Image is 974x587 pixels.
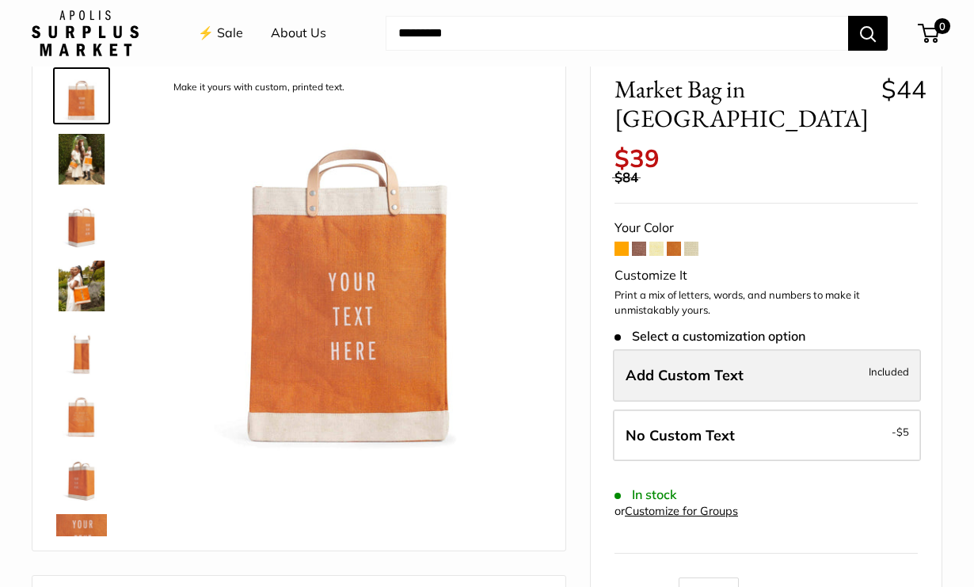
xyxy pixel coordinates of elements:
p: Print a mix of letters, words, and numbers to make it unmistakably yours. [614,288,918,318]
span: $5 [896,425,909,438]
img: Apolis: Surplus Market [32,10,139,56]
div: Your Color [614,216,918,240]
span: In stock [614,487,677,502]
span: No Custom Text [626,426,735,444]
span: Market Bag in [GEOGRAPHIC_DATA] [614,74,869,133]
img: description_Make it yours with custom, printed text. [56,71,107,121]
span: Select a customization option [614,329,805,344]
img: description_Make it yours with custom, printed text. [159,71,542,453]
span: 0 [934,18,950,34]
img: Market Bag in Citrus [56,134,107,185]
img: description_Custom printed text with eco-friendly ink. [56,514,107,565]
a: description_Custom printed text with eco-friendly ink. [53,511,110,568]
div: or [614,501,738,522]
a: Market Bag in Citrus [53,131,110,188]
img: Market Bag in Citrus [56,197,107,248]
button: Search [848,16,888,51]
label: Leave Blank [613,410,921,462]
a: Market Bag in Citrus [53,257,110,314]
a: ⚡️ Sale [198,21,243,45]
a: Customize for Groups [625,504,738,518]
span: $39 [614,143,660,173]
span: Add Custom Text [626,366,744,384]
span: Included [869,362,909,381]
input: Search... [386,16,848,51]
a: About Us [271,21,326,45]
a: Market Bag in Citrus [53,448,110,505]
a: 0 [919,24,939,43]
img: description_13" wide, 18" high, 8" deep; handles: 3.5" [56,324,107,375]
span: $44 [881,74,926,105]
div: Make it yours with custom, printed text. [166,77,352,98]
img: description_Seal of authenticity printed on the backside of every bag. [56,387,107,438]
div: Customize It [614,264,918,288]
a: description_Make it yours with custom, printed text. [53,67,110,124]
span: - [892,422,909,441]
a: Market Bag in Citrus [53,194,110,251]
img: Market Bag in Citrus [56,261,107,311]
span: $84 [614,169,638,185]
a: description_Seal of authenticity printed on the backside of every bag. [53,384,110,441]
img: Market Bag in Citrus [56,451,107,501]
label: Add Custom Text [613,349,921,402]
a: description_13" wide, 18" high, 8" deep; handles: 3.5" [53,321,110,378]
